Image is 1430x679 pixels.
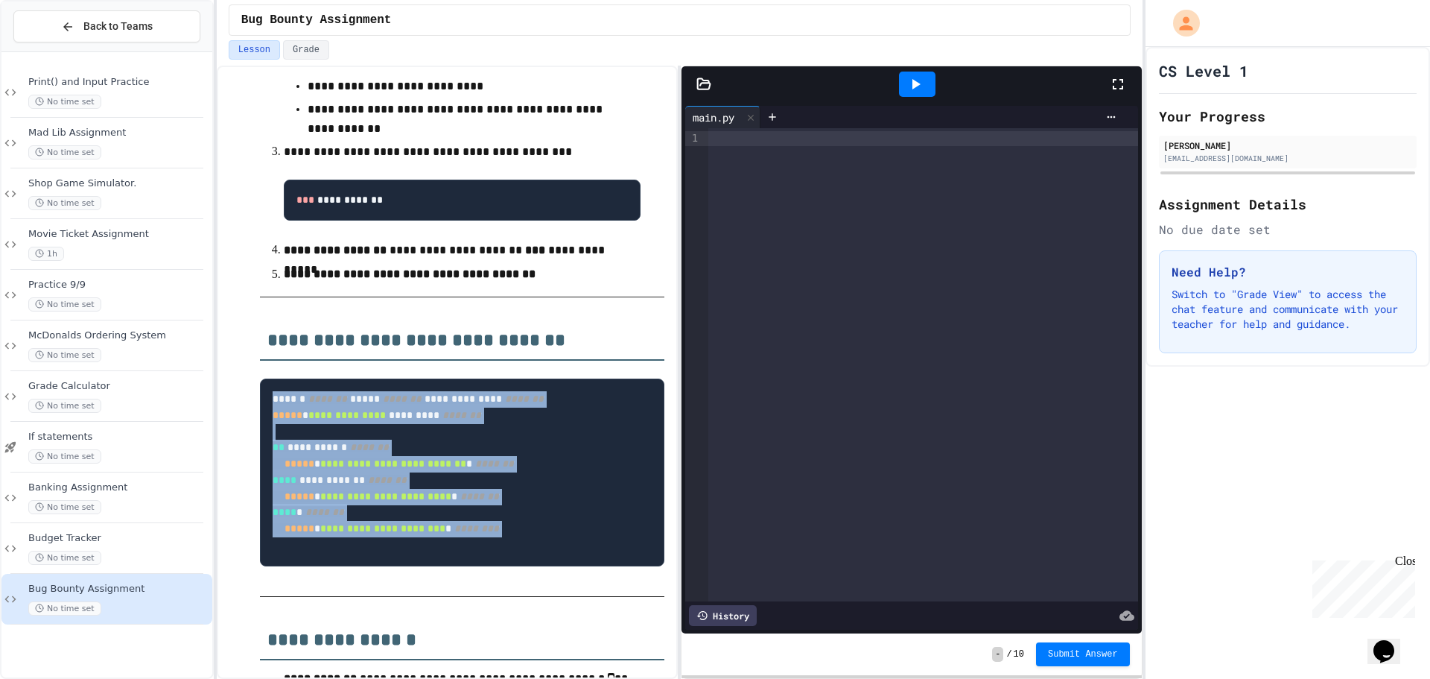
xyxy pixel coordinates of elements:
div: main.py [685,110,742,125]
span: Budget Tracker [28,532,209,545]
span: Mad Lib Assignment [28,127,209,139]
span: - [992,647,1003,662]
button: Back to Teams [13,10,200,42]
span: Banking Assignment [28,481,209,494]
button: Grade [283,40,329,60]
span: No time set [28,297,101,312]
div: My Account [1157,6,1204,40]
span: Bug Bounty Assignment [241,11,392,29]
span: No time set [28,500,101,514]
span: / [1006,648,1011,660]
p: Switch to "Grade View" to access the chat feature and communicate with your teacher for help and ... [1172,287,1404,332]
h1: CS Level 1 [1159,60,1248,81]
h2: Your Progress [1159,106,1417,127]
button: Lesson [229,40,280,60]
span: Bug Bounty Assignment [28,583,209,596]
span: Submit Answer [1048,648,1118,660]
span: Practice 9/9 [28,279,209,291]
span: No time set [28,348,101,362]
iframe: chat widget [1306,555,1415,618]
iframe: chat widget [1367,619,1415,664]
span: McDonalds Ordering System [28,329,209,342]
span: No time set [28,95,101,109]
span: No time set [28,196,101,210]
span: Grade Calculator [28,380,209,393]
div: 1 [685,131,700,146]
span: If statements [28,431,209,443]
span: No time set [28,449,101,464]
span: Print() and Input Practice [28,76,209,89]
span: No time set [28,399,101,413]
span: Shop Game Simulator. [28,177,209,190]
span: Movie Ticket Assignment [28,228,209,241]
div: History [689,605,757,626]
h2: Assignment Details [1159,194,1417,215]
div: main.py [685,106,760,128]
span: Back to Teams [83,19,153,34]
span: 10 [1014,648,1024,660]
div: Chat with us now!Close [6,6,103,95]
div: [PERSON_NAME] [1163,139,1412,152]
span: No time set [28,601,101,616]
button: Submit Answer [1036,642,1130,666]
div: No due date set [1159,221,1417,239]
div: [EMAIL_ADDRESS][DOMAIN_NAME] [1163,153,1412,164]
span: No time set [28,145,101,160]
span: 1h [28,247,64,261]
h3: Need Help? [1172,263,1404,281]
span: No time set [28,551,101,565]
